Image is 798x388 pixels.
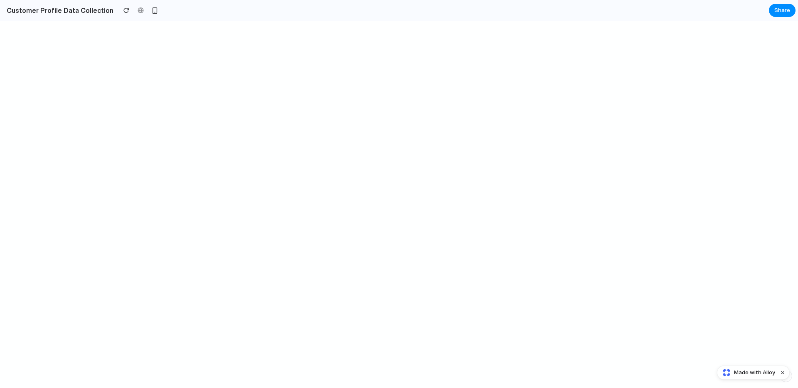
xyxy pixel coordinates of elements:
h2: Customer Profile Data Collection [3,5,113,15]
button: Dismiss watermark [778,368,788,378]
span: Made with Alloy [734,368,775,377]
a: Made with Alloy [717,368,776,377]
button: Share [769,4,796,17]
span: Share [774,6,790,15]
